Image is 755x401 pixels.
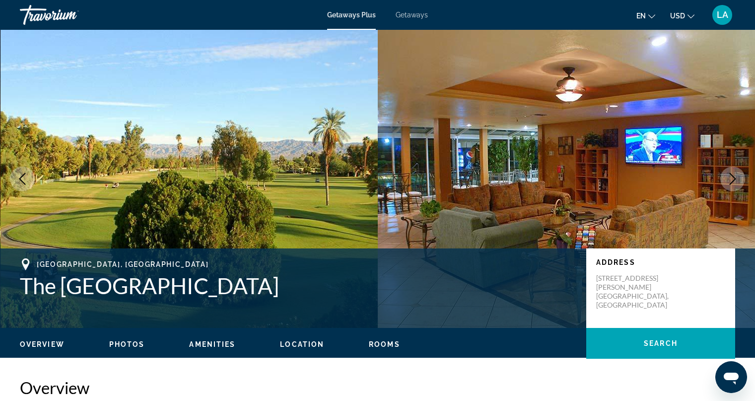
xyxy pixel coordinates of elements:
button: Previous image [10,166,35,191]
p: [STREET_ADDRESS][PERSON_NAME] [GEOGRAPHIC_DATA], [GEOGRAPHIC_DATA] [596,274,676,310]
a: Getaways Plus [327,11,376,19]
h2: Overview [20,378,735,398]
span: Amenities [189,340,235,348]
button: Location [280,340,324,349]
span: Location [280,340,324,348]
span: [GEOGRAPHIC_DATA], [GEOGRAPHIC_DATA] [37,260,208,268]
span: Search [644,339,678,347]
button: Photos [109,340,145,349]
button: Next image [720,166,745,191]
h1: The [GEOGRAPHIC_DATA] [20,273,576,299]
button: Overview [20,340,65,349]
span: USD [670,12,685,20]
iframe: Button to launch messaging window [715,361,747,393]
button: Change language [636,8,655,23]
button: Amenities [189,340,235,349]
a: Travorium [20,2,119,28]
span: Photos [109,340,145,348]
button: Rooms [369,340,400,349]
span: Rooms [369,340,400,348]
span: Overview [20,340,65,348]
button: Change currency [670,8,694,23]
button: User Menu [709,4,735,25]
span: en [636,12,646,20]
button: Search [586,328,735,359]
span: LA [717,10,728,20]
a: Getaways [396,11,428,19]
p: Address [596,258,725,266]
